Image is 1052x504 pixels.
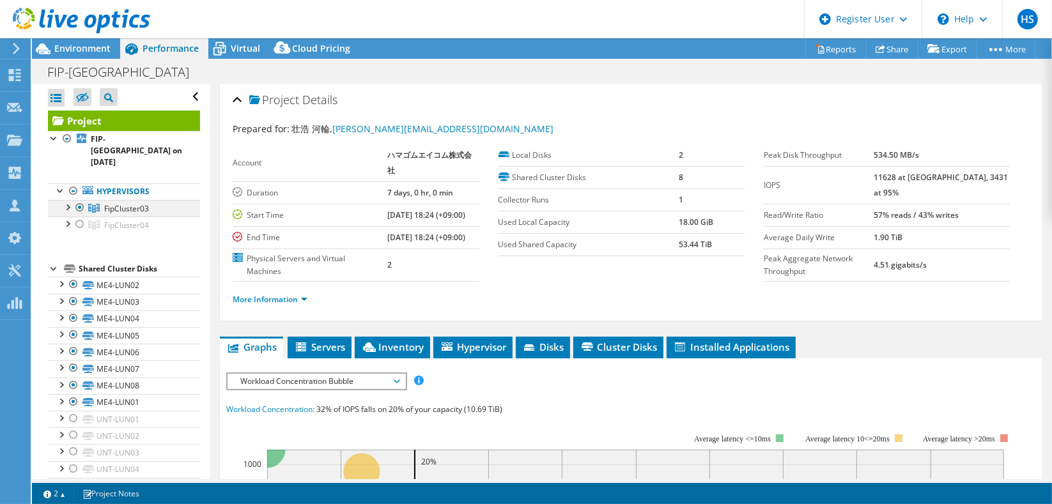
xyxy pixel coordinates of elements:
label: Peak Aggregate Network Throughput [764,252,874,278]
a: 2 [35,485,74,501]
a: ME4-LUN01 [48,394,200,411]
a: More [977,39,1036,59]
span: Cloud Pricing [292,42,350,54]
a: ME4-LUN03 [48,294,200,310]
b: 53.44 TiB [679,239,712,250]
b: [DATE] 18:24 (+09:00) [387,232,465,243]
a: ME4-LUN02 [48,277,200,293]
a: [PERSON_NAME][EMAIL_ADDRESS][DOMAIN_NAME] [332,123,553,135]
b: 534.50 MB/s [874,149,919,160]
span: 32% of IOPS falls on 20% of your capacity (10.69 TiB) [316,404,502,415]
b: 7 days, 0 hr, 0 min [387,187,453,198]
a: ME4-LUN04 [48,310,200,327]
span: Disks [522,340,564,353]
label: Average Daily Write [764,231,874,244]
span: FipCluster04 [104,220,149,231]
label: Physical Servers and Virtual Machines [233,252,387,278]
b: 4.51 gigabits/s [874,259,927,270]
text: Average latency >20ms [923,434,995,443]
a: ME4-LUN07 [48,360,200,377]
label: Prepared for: [233,123,290,135]
h1: FIP-[GEOGRAPHIC_DATA] [42,65,209,79]
span: HS [1017,9,1038,29]
label: Account [233,157,387,169]
svg: \n [938,13,949,25]
span: Cluster Disks [580,340,657,353]
span: 壮浩 河輪, [291,123,553,135]
a: Reports [805,39,867,59]
tspan: Average latency <=10ms [694,434,771,443]
b: 8 [679,172,683,183]
label: Start Time [233,209,387,222]
label: Local Disks [499,149,679,162]
span: Environment [54,42,111,54]
b: FIP-[GEOGRAPHIC_DATA] on [DATE] [91,134,182,167]
b: 2 [387,259,392,270]
b: 2 [679,149,683,160]
a: UNT-LUN01 [48,411,200,427]
a: Share [866,39,918,59]
a: UNT-LUN04 [48,461,200,478]
a: Hypervisors [48,183,200,200]
a: ME4-LUN08 [48,378,200,394]
span: Virtual [231,42,260,54]
label: Duration [233,187,387,199]
span: Project [249,94,299,107]
span: Workload Concentration Bubble [234,374,398,389]
span: Performance [143,42,199,54]
b: 1.90 TiB [874,232,902,243]
a: UNT-LUN05 [48,478,200,494]
b: 57% reads / 43% writes [874,210,959,220]
label: Peak Disk Throughput [764,149,874,162]
text: 20% [421,456,437,467]
tspan: Average latency 10<=20ms [805,434,890,443]
span: Installed Applications [673,340,789,353]
text: 1000 [244,459,261,470]
b: [DATE] 18:24 (+09:00) [387,210,465,220]
a: Project Notes [73,485,148,501]
label: End Time [233,231,387,244]
a: FIP-[GEOGRAPHIC_DATA] on [DATE] [48,131,200,171]
span: Workload Concentration: [226,404,314,415]
b: 11628 at [GEOGRAPHIC_DATA], 3431 at 95% [874,172,1008,198]
a: FipCluster04 [48,217,200,233]
a: ME4-LUN05 [48,327,200,344]
a: UNT-LUN02 [48,427,200,444]
label: Used Shared Capacity [499,238,679,251]
b: 1 [679,194,683,205]
label: Read/Write Ratio [764,209,874,222]
b: 18.00 GiB [679,217,713,227]
div: Shared Cluster Disks [79,261,200,277]
span: Hypervisor [440,340,506,353]
a: More Information [233,294,307,305]
span: Inventory [361,340,424,353]
a: ME4-LUN06 [48,344,200,360]
a: FipCluster03 [48,200,200,217]
span: Graphs [226,340,277,353]
a: UNT-LUN03 [48,444,200,461]
b: ハマゴムエイコム株式会社 [387,149,472,176]
a: Export [918,39,977,59]
a: Project [48,111,200,131]
span: Servers [294,340,345,353]
span: FipCluster03 [104,203,149,214]
span: Details [302,92,337,107]
label: IOPS [764,179,874,192]
label: Used Local Capacity [499,216,679,229]
label: Collector Runs [499,194,679,206]
label: Shared Cluster Disks [499,171,679,184]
